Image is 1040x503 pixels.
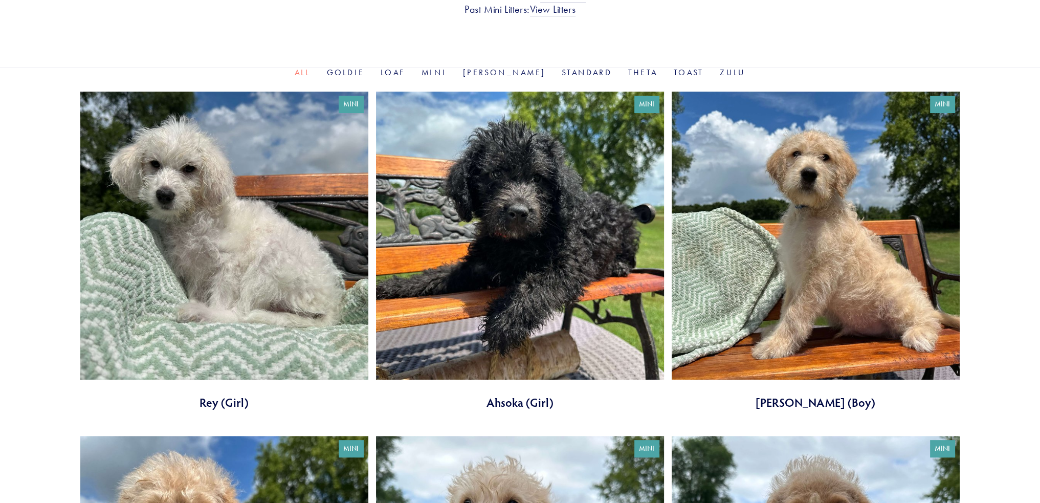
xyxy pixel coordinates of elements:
[295,68,311,77] a: All
[530,3,576,16] a: View Litters
[674,68,703,77] a: Toast
[720,68,745,77] a: Zulu
[562,68,612,77] a: Standard
[422,68,447,77] a: Mini
[327,68,364,77] a: Goldie
[381,68,405,77] a: Loaf
[628,68,657,77] a: Theta
[463,68,545,77] a: [PERSON_NAME]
